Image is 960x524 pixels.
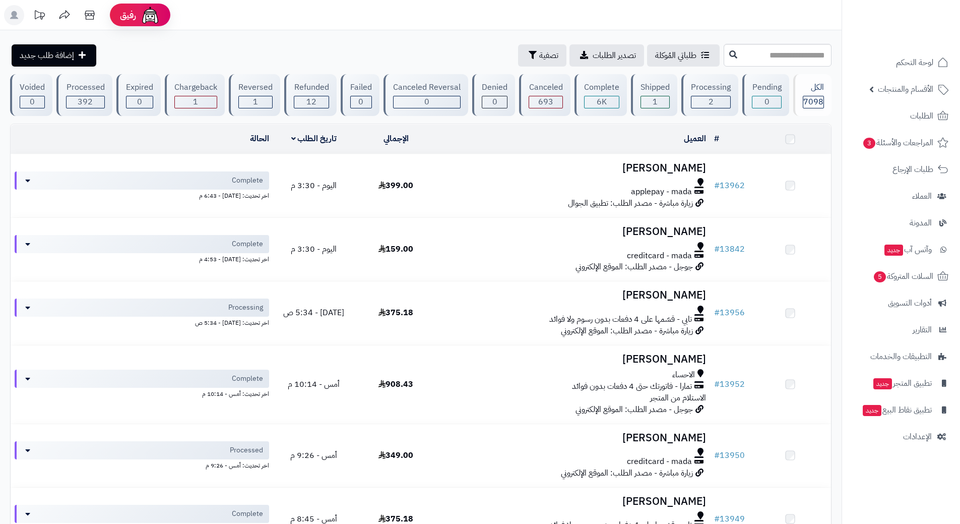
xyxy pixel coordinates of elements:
[884,245,903,256] span: جديد
[294,96,328,108] div: 12
[290,449,337,461] span: أمس - 9:26 م
[575,261,693,273] span: جوجل - مصدر الطلب: الموقع الإلكتروني
[441,496,706,507] h3: [PERSON_NAME]
[888,296,932,310] span: أدوات التسويق
[15,388,269,398] div: اخر تحديث: أمس - 10:14 م
[910,216,932,230] span: المدونة
[561,467,693,479] span: زيارة مباشرة - مصدر الطلب: الموقع الإلكتروني
[20,82,45,93] div: Voided
[291,133,337,145] a: تاريخ الطلب
[549,314,692,325] span: تابي - قسّمها على 4 دفعات بدون رسوم ولا فوائد
[66,82,104,93] div: Processed
[350,82,372,93] div: Failed
[641,82,670,93] div: Shipped
[232,239,263,249] span: Complete
[848,104,954,128] a: الطلبات
[873,269,933,283] span: السلات المتروكة
[140,5,160,25] img: ai-face.png
[709,96,714,108] span: 2
[232,176,263,186] span: Complete
[561,325,693,337] span: زيارة مباشرة - مصدر الطلب: الموقع الإلكتروني
[714,307,745,319] a: #13956
[714,449,745,461] a: #13950
[137,96,142,108] span: 0
[647,44,720,67] a: طلباتي المُوكلة
[441,226,706,238] h3: [PERSON_NAME]
[539,49,558,62] span: تصفية
[12,44,96,67] a: إضافة طلب جديد
[848,425,954,449] a: الإعدادات
[714,378,720,390] span: #
[714,378,745,390] a: #13952
[803,96,823,108] span: 7098
[873,378,892,389] span: جديد
[253,96,258,108] span: 1
[848,318,954,342] a: التقارير
[441,289,706,301] h3: [PERSON_NAME]
[752,82,781,93] div: Pending
[174,82,217,93] div: Chargeback
[482,82,507,93] div: Denied
[572,74,629,116] a: Complete 6K
[848,371,954,395] a: تطبيق المتجرجديد
[393,82,461,93] div: Canceled Reversal
[8,74,54,116] a: Voided 0
[441,162,706,174] h3: [PERSON_NAME]
[238,82,273,93] div: Reversed
[912,189,932,203] span: العملاء
[291,243,337,255] span: اليوم - 3:30 م
[627,456,692,468] span: creditcard - mada
[383,133,409,145] a: الإجمالي
[339,74,381,116] a: Failed 0
[54,74,114,116] a: Processed 392
[714,133,719,145] a: #
[351,96,371,108] div: 0
[282,74,338,116] a: Refunded 12
[175,96,217,108] div: 1
[892,162,933,177] span: طلبات الإرجاع
[538,96,553,108] span: 693
[441,354,706,365] h3: [PERSON_NAME]
[568,197,693,209] span: زيارة مباشرة - مصدر الطلب: تطبيق الجوال
[15,253,269,264] div: اخر تحديث: [DATE] - 4:53 م
[740,74,791,116] a: Pending 0
[15,190,269,200] div: اخر تحديث: [DATE] - 6:43 م
[714,307,720,319] span: #
[585,96,619,108] div: 5996
[250,133,269,145] a: الحالة
[15,317,269,327] div: اخر تحديث: [DATE] - 5:34 ص
[378,378,413,390] span: 908.43
[791,74,834,116] a: الكل7098
[239,96,272,108] div: 1
[848,184,954,208] a: العملاء
[584,82,619,93] div: Complete
[862,403,932,417] span: تطبيق نقاط البيع
[27,5,52,28] a: تحديثات المنصة
[78,96,93,108] span: 392
[20,96,44,108] div: 0
[378,307,413,319] span: 375.18
[848,131,954,155] a: المراجعات والأسئلة3
[15,459,269,470] div: اخر تحديث: أمس - 9:26 م
[593,49,636,62] span: تصدير الطلبات
[641,96,669,108] div: 1
[492,96,497,108] span: 0
[378,180,413,192] span: 399.00
[655,49,696,62] span: طلباتي المُوكلة
[378,449,413,461] span: 349.00
[230,445,263,455] span: Processed
[126,96,153,108] div: 0
[470,74,517,116] a: Denied 0
[193,96,198,108] span: 1
[441,432,706,444] h3: [PERSON_NAME]
[714,449,720,461] span: #
[883,243,932,257] span: وآتس آب
[569,44,644,67] a: تصدير الطلبات
[863,405,881,416] span: جديد
[283,307,344,319] span: [DATE] - 5:34 ص
[913,323,932,337] span: التقارير
[714,180,720,192] span: #
[120,9,136,21] span: رفيق
[848,157,954,182] a: طلبات الإرجاع
[714,243,720,255] span: #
